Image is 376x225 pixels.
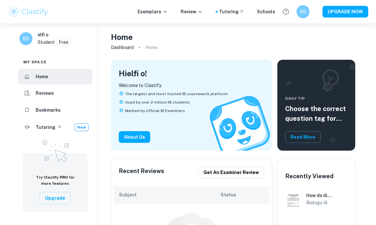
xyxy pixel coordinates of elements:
p: Student [38,39,55,46]
h6: How do different [MEDICAL_DATA] concentrations, present in Ananas comosus puree, ranging through ... [306,192,333,199]
button: About Us [119,131,150,143]
h6: Try Clastify for more features [30,174,80,187]
button: Read More [285,131,321,143]
span: The largest and most trusted IB coursework platform [125,91,228,97]
button: EO [297,5,309,18]
h6: EO [22,35,30,42]
img: Biology IA example thumbnail: How do different bromelain concentration [285,191,301,207]
a: Tutoring [219,8,244,15]
p: Free [59,39,68,46]
h6: Tutoring [36,124,55,131]
a: Home [18,69,92,84]
h4: Hi elfi o ! [119,68,147,79]
h6: Reviews [36,90,54,97]
h6: Biology IA [306,199,333,206]
p: Review [181,8,203,15]
span: Marked by official IB Examiners [125,108,185,114]
a: Bookmarks [18,102,92,118]
h6: Home [36,73,48,80]
h6: EO [299,8,307,15]
h4: Home [111,31,133,43]
a: TutoringNew [18,119,92,135]
img: Upgrade to Pro [39,136,71,164]
p: Home [145,44,158,51]
a: Schools [257,8,275,15]
h6: Status [221,191,264,198]
p: Welcome to Clastify: [119,82,264,89]
h6: Recently Viewed [285,172,334,181]
span: PRO [60,175,68,180]
h6: elfi o [38,31,48,38]
a: Reviews [18,86,92,101]
span: New [75,124,88,130]
p: Exemplars [138,8,168,15]
button: Get an examiner review [198,167,264,178]
span: Daily Tip [285,95,347,101]
button: UPGRADE NOW [322,6,368,18]
img: Clastify logo [8,5,49,18]
a: Dashboard [111,43,134,52]
button: Upgrade [40,192,71,204]
h5: Choose the correct question tag for your coursework [285,104,347,123]
button: Help and Feedback [280,6,291,17]
h6: Subject [119,191,221,198]
span: My space [23,59,47,65]
span: Used by over 2 million IB students [125,99,190,105]
h6: Recent Reviews [119,167,164,178]
h6: Bookmarks [36,106,61,114]
a: Biology IA example thumbnail: How do different bromelain concentrationHow do different [MEDICAL_D... [283,189,350,209]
